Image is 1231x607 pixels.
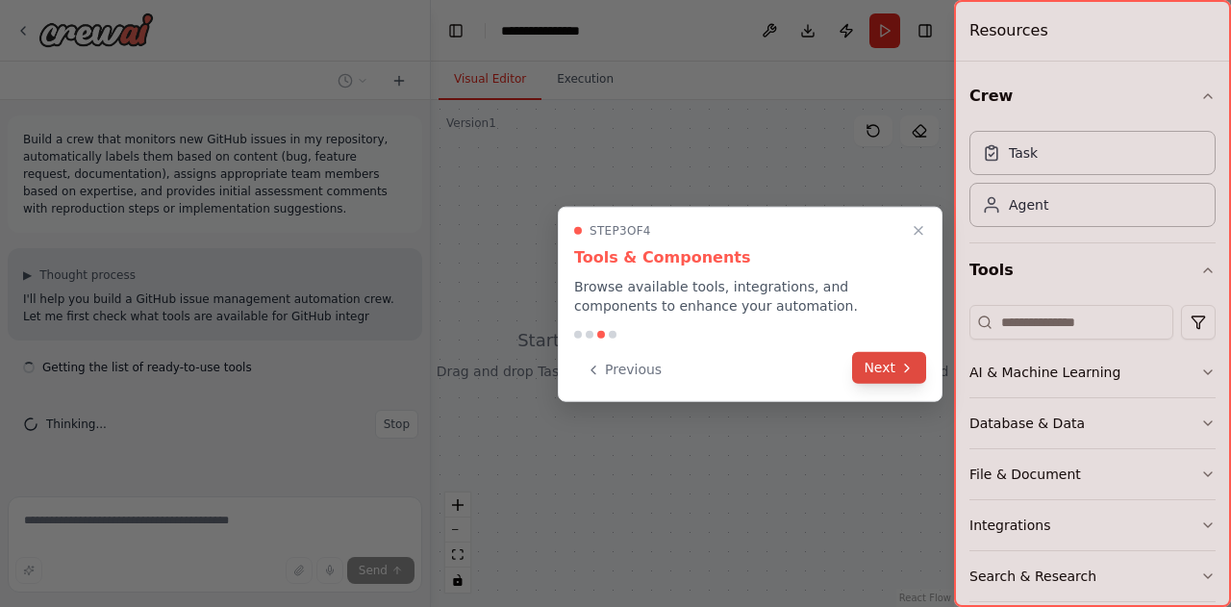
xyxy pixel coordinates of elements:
button: Previous [574,354,673,386]
button: Close walkthrough [907,219,930,242]
h3: Tools & Components [574,246,926,269]
button: Next [852,352,926,384]
button: Hide left sidebar [442,17,469,44]
span: Step 3 of 4 [590,223,651,239]
p: Browse available tools, integrations, and components to enhance your automation. [574,277,926,316]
